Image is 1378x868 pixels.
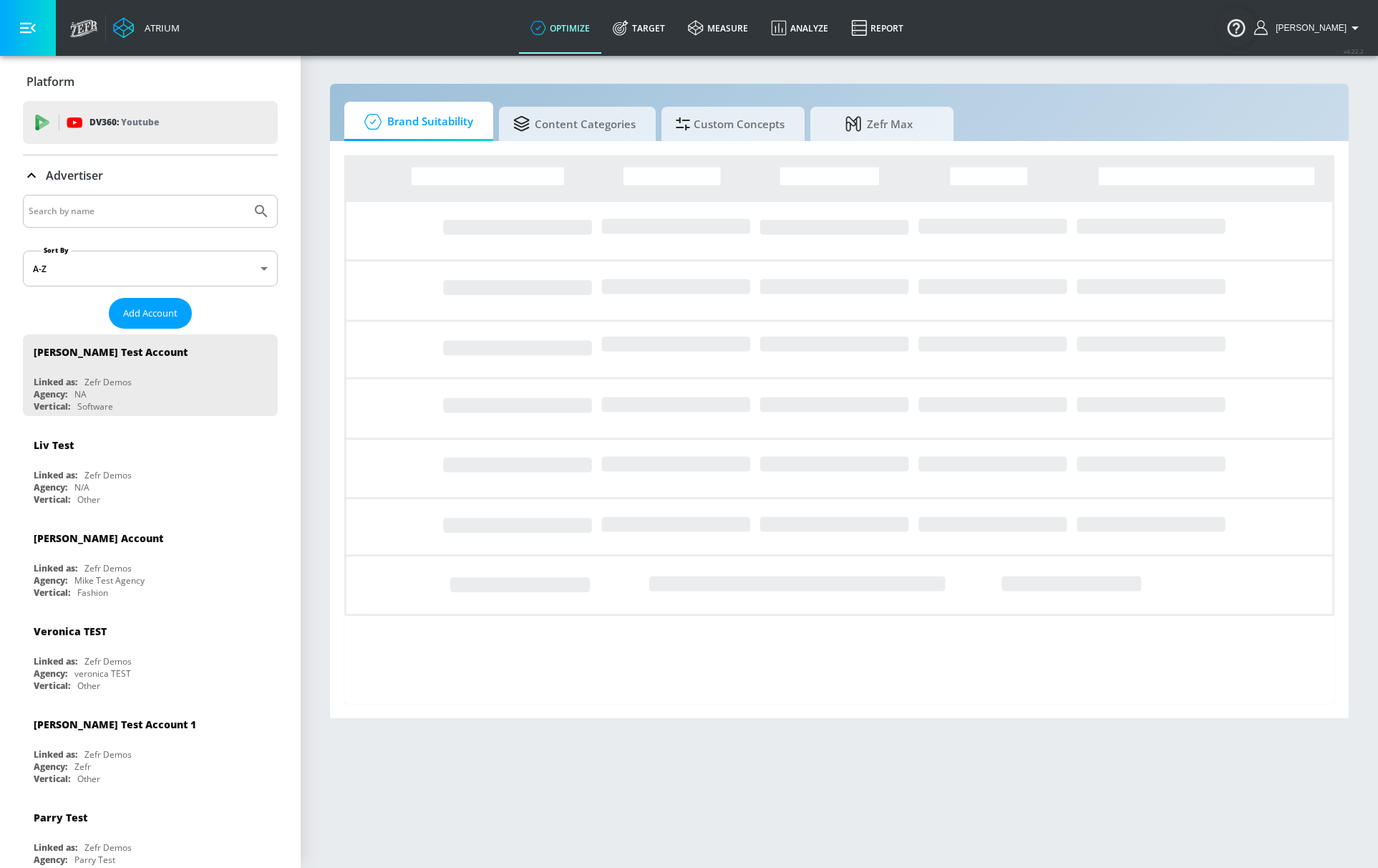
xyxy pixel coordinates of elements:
div: Vertical: [34,493,70,506]
p: Platform [26,74,74,90]
span: Custom Concepts [676,107,785,141]
div: Liv Test [34,438,74,452]
a: Report [840,2,915,54]
div: Software [77,400,113,413]
a: Analyze [760,2,840,54]
div: Vertical: [34,773,70,785]
span: Add Account [123,305,178,322]
div: Other [77,493,100,506]
a: optimize [519,2,601,54]
div: Veronica TESTLinked as:Zefr DemosAgency:veronica TESTVertical:Other [23,614,278,695]
div: Zefr Demos [84,562,132,574]
div: Veronica TEST [34,625,107,638]
button: Add Account [109,298,192,329]
div: Parry Test [34,811,87,824]
div: Agency: [34,481,67,493]
div: Platform [23,62,278,102]
div: Agency: [34,854,67,866]
div: [PERSON_NAME] Test Account 1Linked as:Zefr DemosAgency:ZefrVertical:Other [23,707,278,789]
div: Zefr Demos [84,748,132,761]
div: Linked as: [34,655,77,667]
a: Target [601,2,676,54]
input: Search by name [29,202,246,221]
div: Vertical: [34,400,70,413]
div: Linked as: [34,469,77,481]
span: Zefr Max [825,107,933,141]
p: DV360: [89,115,159,130]
span: Brand Suitability [359,105,473,139]
div: Linked as: [34,842,77,854]
div: Atrium [139,21,180,34]
div: veronica TEST [74,667,131,680]
div: [PERSON_NAME] AccountLinked as:Zefr DemosAgency:Mike Test AgencyVertical:Fashion [23,521,278,602]
a: measure [676,2,760,54]
div: Liv TestLinked as:Zefr DemosAgency:N/AVertical:Other [23,428,278,509]
div: Agency: [34,388,67,400]
div: Zefr Demos [84,842,132,854]
div: Zefr [74,761,91,773]
div: Zefr Demos [84,469,132,481]
div: [PERSON_NAME] Test AccountLinked as:Zefr DemosAgency:NAVertical:Software [23,334,278,416]
div: Parry Test [74,854,115,866]
div: Mike Test Agency [74,574,145,587]
div: Agency: [34,574,67,587]
p: Youtube [121,115,159,130]
button: Open Resource Center [1216,7,1256,47]
div: Linked as: [34,376,77,388]
div: [PERSON_NAME] Account [34,531,163,545]
div: Vertical: [34,680,70,692]
span: login as: michael.villalobos@zefr.com [1270,23,1347,33]
div: Fashion [77,587,108,599]
div: [PERSON_NAME] Test Account [34,345,188,359]
p: Advertiser [46,168,103,183]
div: Zefr Demos [84,655,132,667]
span: v 4.22.2 [1344,47,1364,55]
div: [PERSON_NAME] Test Account 1 [34,718,196,731]
div: Other [77,680,100,692]
div: Linked as: [34,562,77,574]
div: NA [74,388,87,400]
div: A-Z [23,251,278,286]
a: Atrium [113,17,180,39]
div: Vertical: [34,587,70,599]
button: [PERSON_NAME] [1254,19,1364,37]
div: DV360: Youtube [23,101,278,144]
label: Sort By [41,246,72,255]
div: Other [77,773,100,785]
span: Content Categories [513,107,636,141]
div: Linked as: [34,748,77,761]
div: Agency: [34,761,67,773]
div: Agency: [34,667,67,680]
div: Zefr Demos [84,376,132,388]
div: Advertiser [23,155,278,196]
div: N/A [74,481,89,493]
